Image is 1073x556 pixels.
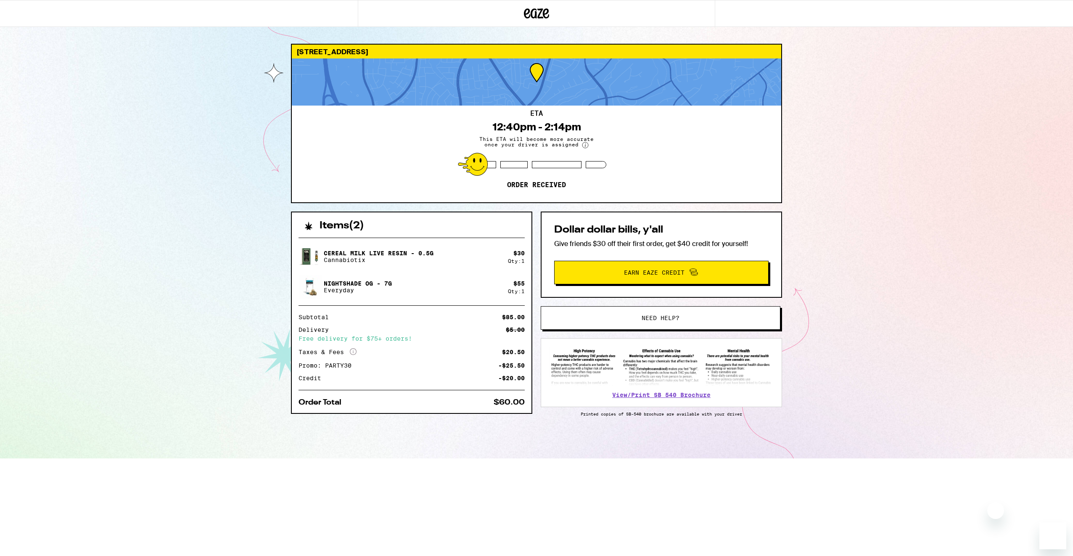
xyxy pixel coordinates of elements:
[473,136,600,148] span: This ETA will become more accurate once your driver is assigned
[492,121,581,133] div: 12:40pm - 2:14pm
[324,287,392,294] p: Everyday
[324,280,392,287] p: Nightshade OG - 7g
[642,315,679,321] span: Need help?
[513,280,525,287] div: $ 55
[324,257,433,263] p: Cannabiotix
[494,399,525,406] div: $60.00
[507,181,566,189] p: Order received
[498,363,525,368] div: -$25.50
[554,261,769,284] button: Earn Eaze Credit
[299,275,322,299] img: Nightshade OG - 7g
[292,45,781,58] div: [STREET_ADDRESS]
[299,399,347,406] div: Order Total
[299,348,357,356] div: Taxes & Fees
[502,349,525,355] div: $20.50
[502,314,525,320] div: $85.00
[299,245,322,268] img: Cereal Milk Live Resin - 0.5g
[554,225,769,235] h2: Dollar dollar bills, y'all
[299,327,335,333] div: Delivery
[508,289,525,294] div: Qty: 1
[498,375,525,381] div: -$20.00
[299,314,335,320] div: Subtotal
[612,392,711,398] a: View/Print SB 540 Brochure
[624,270,684,275] span: Earn Eaze Credit
[987,502,1004,519] iframe: Close message
[541,306,780,330] button: Need help?
[550,347,773,386] img: SB 540 Brochure preview
[1039,522,1066,549] iframe: Button to launch messaging window
[508,258,525,264] div: Qty: 1
[299,375,327,381] div: Credit
[324,250,433,257] p: Cereal Milk Live Resin - 0.5g
[506,327,525,333] div: $5.00
[554,239,769,248] p: Give friends $30 off their first order, get $40 credit for yourself!
[299,363,357,368] div: Promo: PARTY30
[530,110,543,117] h2: ETA
[541,411,782,416] p: Printed copies of SB-540 brochure are available with your driver
[513,250,525,257] div: $ 30
[320,221,364,231] h2: Items ( 2 )
[299,336,525,342] div: Free delivery for $75+ orders!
